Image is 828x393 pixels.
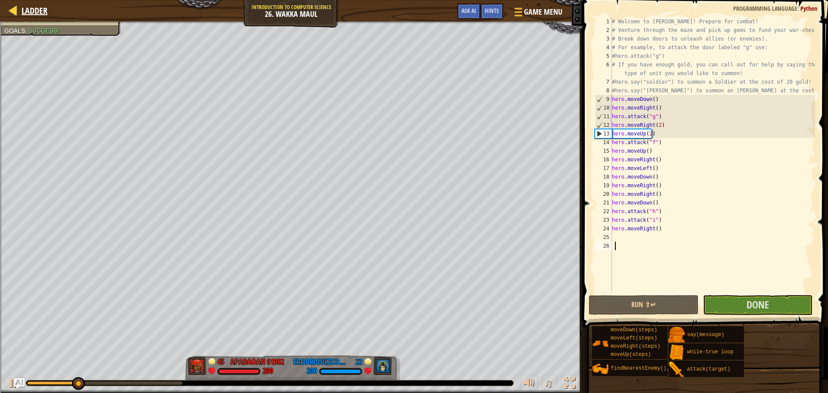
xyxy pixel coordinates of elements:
div: 5 [595,52,612,60]
div: 23 [595,216,612,224]
span: Hints [485,6,499,15]
div: 16 [595,155,612,164]
div: 7 [595,78,612,86]
div: Sign out [3,42,825,50]
div: Options [3,35,825,42]
span: ♫ [544,377,552,390]
div: 20 [595,190,612,198]
div: 19 [595,181,612,190]
a: Ladder [17,5,47,16]
div: APadaoan 61982 [230,356,284,368]
div: 10 [595,104,612,112]
div: Rename [3,50,825,58]
button: ♫ [542,375,557,393]
div: 24 [595,224,612,233]
div: 21 [595,198,612,207]
span: moveRight(steps) [611,343,660,349]
div: 4 [595,43,612,52]
div: 14 [595,138,612,147]
div: 3 [595,35,612,43]
button: Ask AI [14,378,25,389]
span: Game Menu [524,6,562,18]
div: 45 [217,356,226,364]
span: Ladder [22,5,47,16]
div: erodriguezcontreras58672+gplus [293,356,349,368]
div: 17 [595,164,612,173]
div: 200 [263,368,273,375]
div: Delete [3,27,825,35]
img: thang_avatar_frame.png [188,357,207,375]
div: 11 [595,112,612,121]
span: say(message) [687,332,724,338]
div: 8 [595,86,612,95]
div: 1 [595,17,612,26]
img: portrait.png [668,344,685,361]
div: 25 [595,233,612,242]
div: 9 [595,95,612,104]
span: Ask AI [461,6,476,15]
button: Ask AI [457,3,480,19]
img: portrait.png [668,362,685,378]
div: 22 [354,356,362,364]
div: Move To ... [3,58,825,66]
div: 12 [595,121,612,129]
div: 22 [595,207,612,216]
img: portrait.png [668,327,685,343]
span: moveDown(steps) [611,327,657,333]
img: thang_avatar_frame.png [373,357,392,375]
div: 18 [595,173,612,181]
button: Adjust volume [521,375,538,393]
div: Sort A > Z [3,3,825,11]
span: while-true loop [687,349,734,355]
button: Ctrl + P: Play [4,375,22,393]
img: portrait.png [592,361,608,377]
span: moveLeft(steps) [611,335,657,341]
span: Programming language [733,4,797,13]
span: Python [800,4,817,13]
div: 6 [595,60,612,78]
div: 15 [595,147,612,155]
div: 26 [595,242,612,250]
span: findNearestEnemy() [611,365,667,371]
button: Run ⇧↵ [589,295,698,315]
button: Toggle fullscreen [561,375,578,393]
span: Done [746,298,769,311]
div: Sort New > Old [3,11,825,19]
span: attack(target) [687,366,731,372]
img: portrait.png [592,335,608,352]
div: 2 [595,26,612,35]
button: Game Menu [508,3,568,24]
div: Move To ... [3,19,825,27]
div: 13 [595,129,612,138]
span: : [797,4,800,13]
span: moveUp(steps) [611,352,651,358]
button: Done [703,295,812,315]
div: 200 [307,368,317,375]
